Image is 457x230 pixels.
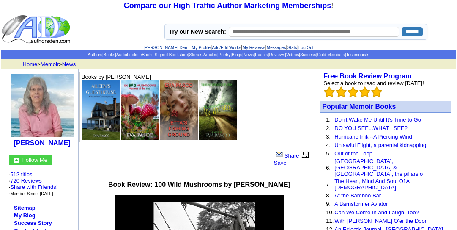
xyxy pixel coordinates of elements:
a: Reviews [269,53,285,57]
a: Compare our High Traffic Author Marketing Memberships [124,1,331,10]
a: [PERSON_NAME] Den [143,45,187,50]
iframe: fb:like Facebook Social Plugin [84,154,274,162]
a: Log Out [298,45,314,50]
font: · · [9,171,58,197]
a: Videos [286,53,299,57]
a: Unlawful Flight, a parental kidnapping [334,142,426,148]
img: 76312.jpg [199,80,237,140]
a: The Heart, Mind And Soul Of A [DEMOGRAPHIC_DATA] [334,178,409,191]
a: Share with Friends! [10,184,57,190]
a: My Profile [192,45,211,50]
a: Hurricane Iniki--A Piercing Wind [334,133,412,140]
a: Blogs [232,53,242,57]
font: 8. [326,192,331,199]
a: Stats [287,45,297,50]
a: Don't Wake Me Until It's Time to Go [334,116,421,123]
a: News [244,53,254,57]
a: Share [274,152,299,159]
a: Testimonials [346,53,369,57]
font: 5. [326,150,331,157]
a: With [PERSON_NAME] O'er the Door [334,218,427,224]
a: DO YOU SEE...WHAT I SEE? [334,125,408,131]
a: Popular Memoir Books [322,103,396,110]
img: 78955.jpeg [160,80,198,140]
a: Add/Edit Works [212,45,241,50]
img: bigemptystars.png [348,86,358,97]
font: 10. [326,209,334,216]
font: 3. [326,133,331,140]
img: gc.jpg [14,158,19,163]
a: A Barnstormer Aviator [334,201,388,207]
a: My Reviews [243,45,265,50]
a: Memoir [41,61,59,67]
a: Free Book Review Program [323,72,411,80]
font: 6. [326,165,331,171]
a: Events [255,53,268,57]
img: bigemptystars.png [324,86,335,97]
a: Signed Bookstore [155,53,188,57]
a: Can We Come In and Laugh, Too? [334,209,419,216]
a: [PERSON_NAME] [14,139,71,147]
a: Authors [88,53,102,57]
a: Audiobooks [116,53,138,57]
a: My Blog [14,212,36,219]
img: logo_ad.gif [1,14,72,44]
img: share_page.gif [276,151,283,158]
a: eBooks [140,53,153,57]
a: Out of the Loop [334,150,372,157]
a: Gold Members [317,53,345,57]
img: 65583.jpg [11,74,74,137]
img: 80130.jpg [82,80,120,140]
a: News [62,61,76,67]
font: | | | | | [143,44,313,50]
font: 11. [326,218,334,224]
a: Stories [189,53,202,57]
a: [GEOGRAPHIC_DATA], [GEOGRAPHIC_DATA] & [GEOGRAPHIC_DATA], the pillars o [334,158,423,177]
img: shim.gif [151,76,152,79]
img: bigemptystars.png [371,86,382,97]
img: 74222.jpg [121,80,159,140]
a: 512 titles [10,171,32,177]
font: 1. [326,116,331,123]
img: bigemptystars.png [359,86,370,97]
font: ! [124,1,333,10]
font: Select a book to read and review [DATE]! [323,80,424,86]
a: Sitemap [14,205,36,211]
font: Member Since: [DATE] [10,191,53,196]
font: Books by [PERSON_NAME] [82,74,151,80]
a: Success [300,53,316,57]
a: Articles [203,53,217,57]
img: shim.gif [152,76,153,79]
a: Messages [267,45,286,50]
a: Poetry [219,53,231,57]
a: Success Story [14,220,52,226]
font: > > [19,61,76,67]
a: Home [23,61,38,67]
font: 4. [326,142,331,148]
a: Follow Me [22,156,47,163]
font: Book Review: 100 Wild Mushrooms by [PERSON_NAME] [108,181,290,188]
label: Try our New Search: [169,28,226,35]
a: At the Bamboo Bar [334,192,381,199]
font: 7. [326,181,331,188]
img: library.gif [301,151,310,158]
img: bigemptystars.png [336,86,347,97]
font: 2. [326,125,331,131]
span: | | | | | | | | | | | | | | | [88,53,369,57]
a: 720 Reviews [10,177,41,184]
font: 9. [326,201,331,207]
a: Books [104,53,115,57]
font: · · [9,184,58,197]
